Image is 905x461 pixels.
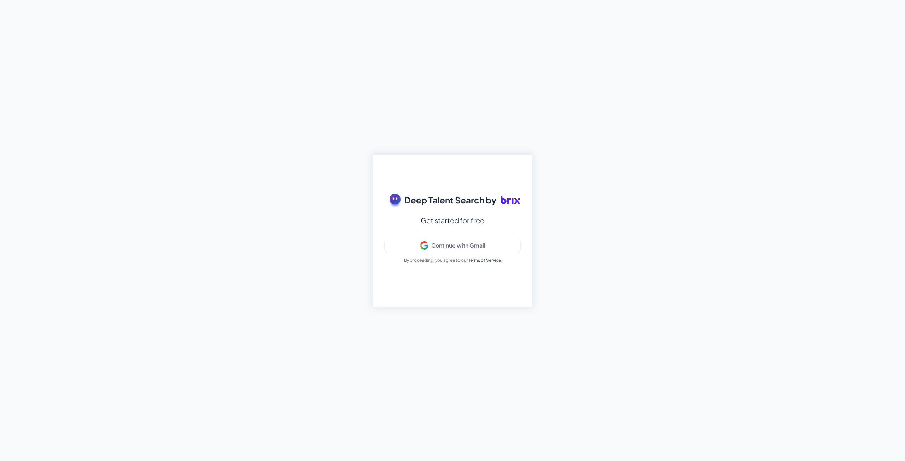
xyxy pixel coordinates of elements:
a: Terms of Service [468,258,501,263]
button: Continue with Gmail [385,238,520,253]
span: Deep Talent Search by [404,194,496,206]
div: Get started for free [421,214,484,227]
div: Continue with Gmail [431,242,485,249]
p: By proceeding, you agree to our [404,257,501,264]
